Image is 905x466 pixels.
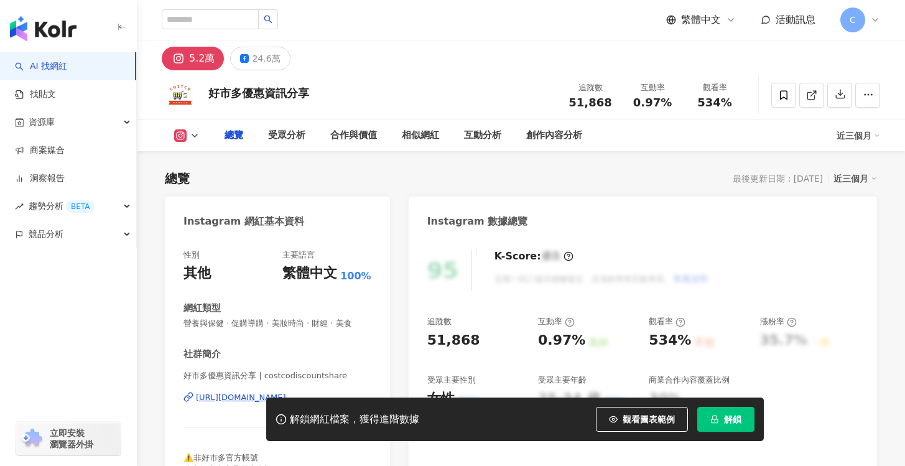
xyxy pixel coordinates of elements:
div: 51,868 [427,331,480,350]
button: 5.2萬 [162,47,224,70]
div: 漲粉率 [760,316,797,327]
div: 近三個月 [837,126,880,146]
div: 性別 [183,249,200,261]
div: 最後更新日期：[DATE] [733,174,823,184]
span: 好市多優惠資訊分享 | costcodiscountshare [183,370,371,381]
span: 趨勢分析 [29,192,95,220]
div: 商業合作內容覆蓋比例 [649,375,730,386]
a: [URL][DOMAIN_NAME] [183,392,371,403]
div: 534% [649,331,691,350]
div: Instagram 網紅基本資料 [183,215,304,228]
span: 競品分析 [29,220,63,248]
a: 找貼文 [15,88,56,101]
div: 網紅類型 [183,302,221,315]
div: 24.6萬 [252,50,280,67]
div: K-Score : [494,249,573,263]
span: 100% [340,269,371,283]
button: 24.6萬 [230,47,290,70]
span: 繁體中文 [681,13,721,27]
div: 合作與價值 [330,128,377,143]
a: 商案媒合 [15,144,65,157]
div: 創作內容分析 [526,128,582,143]
div: 解鎖網紅檔案，獲得進階數據 [290,413,419,426]
span: C [850,13,856,27]
img: chrome extension [20,429,44,449]
div: 其他 [183,264,211,283]
div: 總覽 [165,170,190,187]
span: 0.97% [633,96,672,109]
div: 追蹤數 [427,316,452,327]
div: 受眾主要性別 [427,375,476,386]
span: rise [15,202,24,211]
img: logo [10,16,77,41]
span: 營養與保健 · 促購導購 · 美妝時尚 · 財經 · 美食 [183,318,371,329]
div: BETA [66,200,95,213]
a: searchAI 找網紅 [15,60,67,73]
span: 51,868 [569,96,611,109]
div: 觀看率 [649,316,685,327]
div: 互動率 [629,82,676,94]
span: 立即安裝 瀏覽器外掛 [50,427,93,450]
button: 觀看圖表範例 [596,407,688,432]
a: chrome extension立即安裝 瀏覽器外掛 [16,422,121,455]
img: KOL Avatar [162,77,199,114]
div: 繁體中文 [282,264,337,283]
div: [URL][DOMAIN_NAME] [196,392,286,403]
span: 解鎖 [724,414,741,424]
div: 相似網紅 [402,128,439,143]
a: 洞察報告 [15,172,65,185]
div: 0.97% [538,331,585,350]
div: 近三個月 [833,170,877,187]
div: 總覽 [225,128,243,143]
div: 受眾分析 [268,128,305,143]
div: 受眾主要年齡 [538,375,587,386]
span: 觀看圖表範例 [623,414,675,424]
span: lock [710,415,719,424]
div: 社群簡介 [183,348,221,361]
div: 追蹤數 [567,82,614,94]
span: 活動訊息 [776,14,815,26]
div: 女性 [427,389,455,409]
button: 解鎖 [697,407,754,432]
div: 主要語言 [282,249,315,261]
span: 資源庫 [29,108,55,136]
div: 5.2萬 [189,50,215,67]
div: Instagram 數據總覽 [427,215,528,228]
span: 534% [697,96,732,109]
div: 好市多優惠資訊分享 [208,85,309,101]
span: search [264,15,272,24]
div: 互動率 [538,316,575,327]
div: 觀看率 [691,82,738,94]
div: 互動分析 [464,128,501,143]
